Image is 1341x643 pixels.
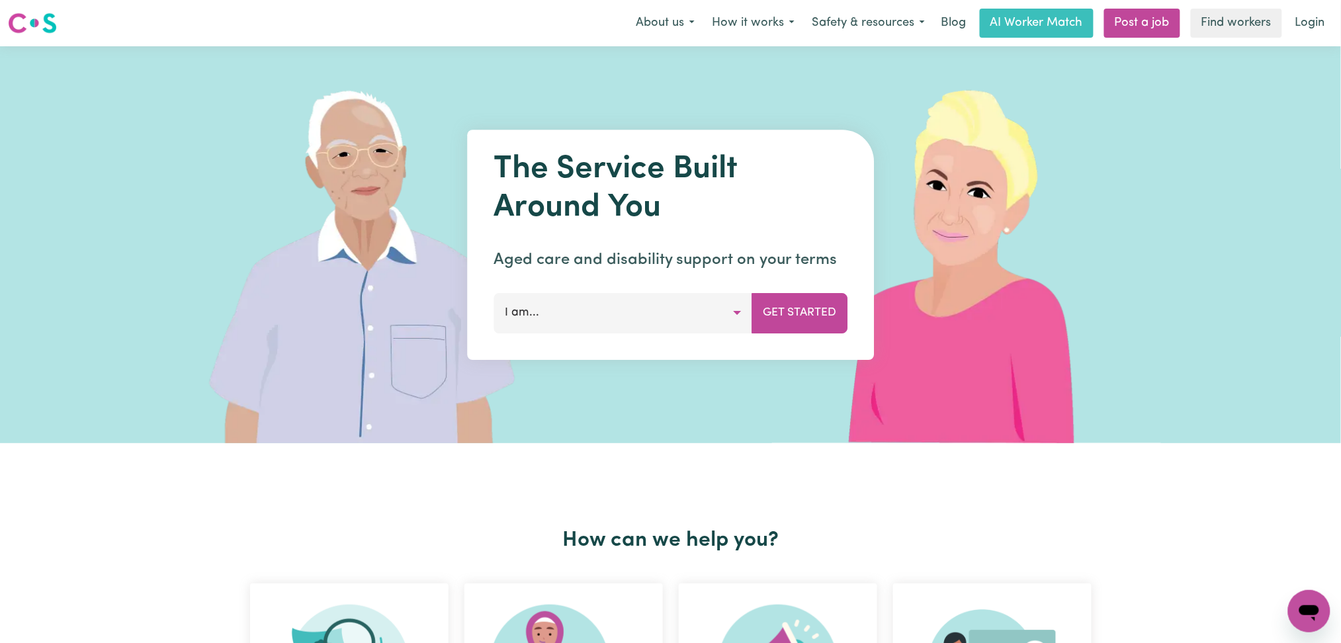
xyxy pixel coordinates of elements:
[1288,590,1330,632] iframe: Button to launch messaging window
[1104,9,1180,38] a: Post a job
[703,9,803,37] button: How it works
[933,9,974,38] a: Blog
[494,293,752,333] button: I am...
[980,9,1094,38] a: AI Worker Match
[8,8,57,38] a: Careseekers logo
[242,528,1100,553] h2: How can we help you?
[494,248,847,272] p: Aged care and disability support on your terms
[8,11,57,35] img: Careseekers logo
[803,9,933,37] button: Safety & resources
[1191,9,1282,38] a: Find workers
[494,151,847,227] h1: The Service Built Around You
[627,9,703,37] button: About us
[1287,9,1333,38] a: Login
[752,293,847,333] button: Get Started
